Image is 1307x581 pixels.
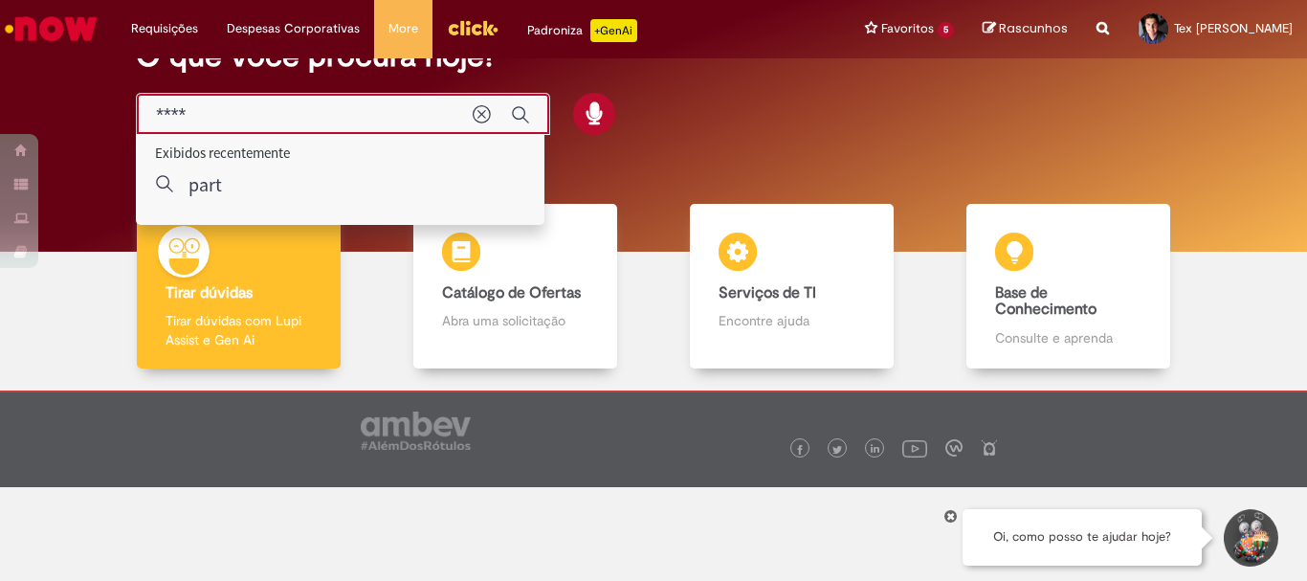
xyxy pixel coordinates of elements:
span: More [388,19,418,38]
a: Tirar dúvidas Tirar dúvidas com Lupi Assist e Gen Ai [100,204,377,369]
img: logo_footer_naosei.png [981,439,998,457]
h2: O que você procura hoje? [136,39,1171,73]
a: Base de Conhecimento Consulte e aprenda [930,204,1207,369]
p: Encontre ajuda [719,311,864,330]
span: Despesas Corporativas [227,19,360,38]
p: Consulte e aprenda [995,328,1141,347]
p: Abra uma solicitação [442,311,587,330]
span: Requisições [131,19,198,38]
p: +GenAi [590,19,637,42]
b: Catálogo de Ofertas [442,283,581,302]
img: ServiceNow [2,10,100,48]
span: Favoritos [881,19,934,38]
img: logo_footer_twitter.png [832,445,842,455]
div: Padroniza [527,19,637,42]
a: Serviços de TI Encontre ajuda [653,204,930,369]
b: Base de Conhecimento [995,283,1097,320]
p: Tirar dúvidas com Lupi Assist e Gen Ai [166,311,311,349]
img: logo_footer_linkedin.png [871,444,880,456]
img: logo_footer_workplace.png [945,439,963,457]
div: Oi, como posso te ajudar hoje? [963,509,1202,566]
span: Tex [PERSON_NAME] [1174,20,1293,36]
a: Rascunhos [983,20,1068,38]
span: Rascunhos [999,19,1068,37]
span: 5 [938,22,954,38]
b: Serviços de TI [719,283,816,302]
img: logo_footer_ambev_rotulo_gray.png [361,412,471,450]
b: Tirar dúvidas [166,283,253,302]
a: Catálogo de Ofertas Abra uma solicitação [377,204,653,369]
img: logo_footer_facebook.png [795,445,805,455]
img: logo_footer_youtube.png [902,436,927,460]
img: click_logo_yellow_360x200.png [447,13,498,42]
button: Iniciar Conversa de Suporte [1221,509,1278,567]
